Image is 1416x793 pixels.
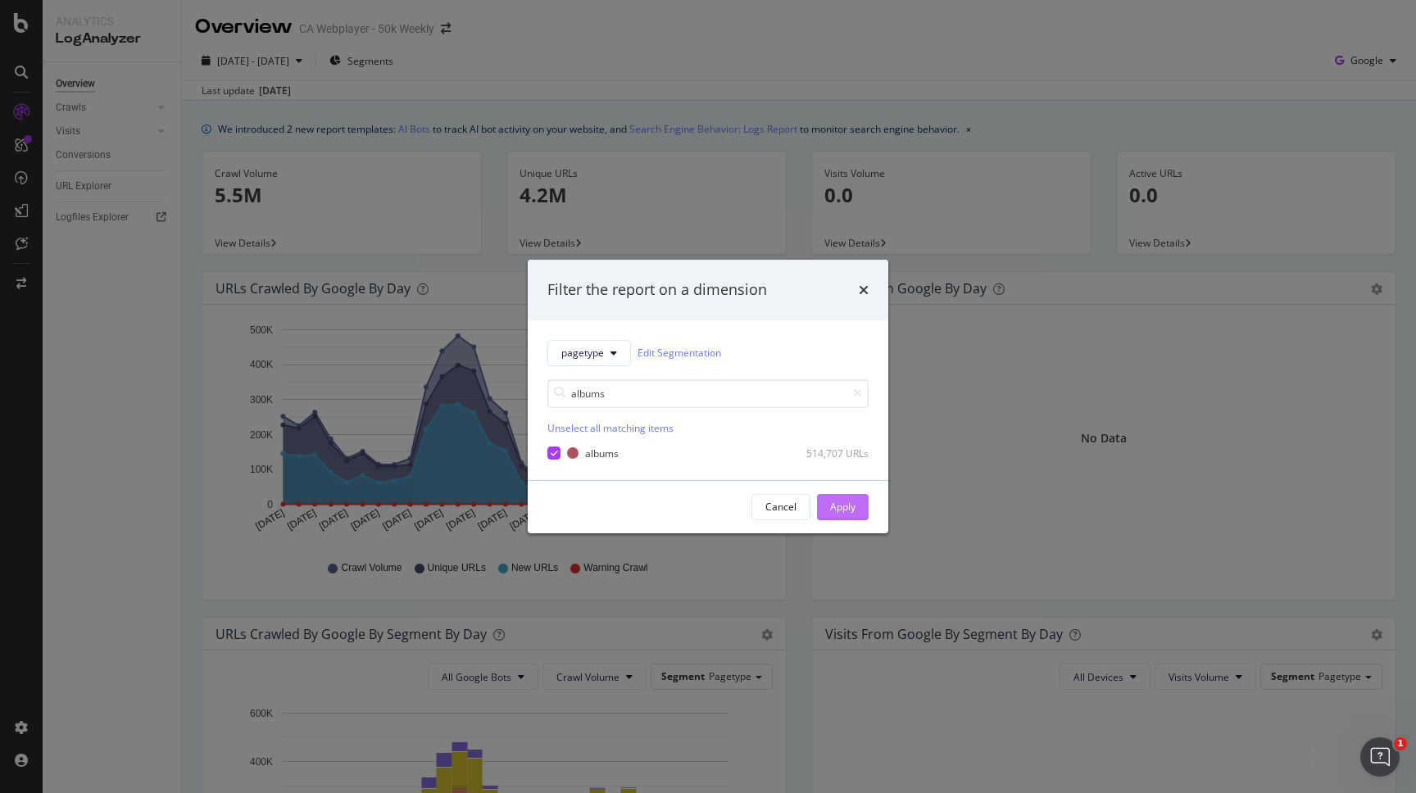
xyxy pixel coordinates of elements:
button: Cancel [751,494,810,520]
div: Cancel [765,500,796,514]
a: Edit Segmentation [638,344,721,361]
div: Unselect all matching items [547,421,869,435]
span: pagetype [561,346,604,360]
div: Apply [830,500,855,514]
div: modal [528,260,888,533]
div: albums [585,446,619,460]
span: 1 [1394,737,1407,750]
button: Apply [817,494,869,520]
div: 514,707 URLs [788,446,869,460]
input: Search [547,379,869,408]
iframe: Intercom live chat [1360,737,1400,777]
div: times [859,279,869,301]
div: Filter the report on a dimension [547,279,767,301]
button: pagetype [547,340,631,366]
